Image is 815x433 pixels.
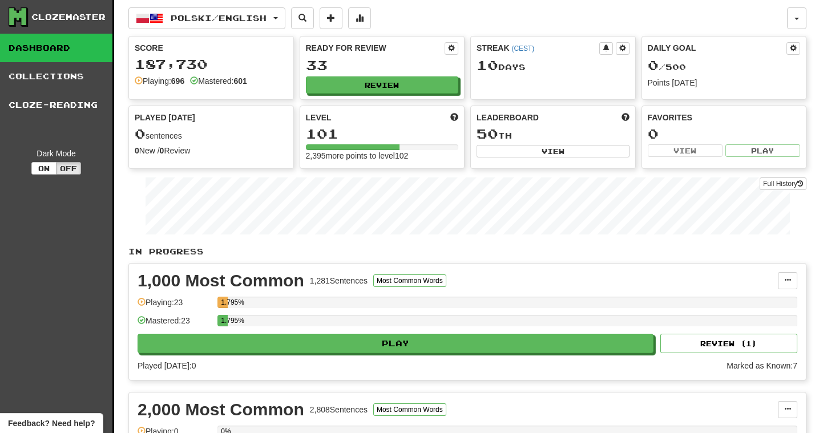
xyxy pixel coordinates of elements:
[320,7,342,29] button: Add sentence to collection
[135,112,195,123] span: Played [DATE]
[8,418,95,429] span: Open feedback widget
[135,42,288,54] div: Score
[135,126,146,141] span: 0
[310,404,368,415] div: 2,808 Sentences
[477,127,630,141] div: th
[128,7,285,29] button: Polski/English
[56,162,81,175] button: Off
[310,275,368,286] div: 1,281 Sentences
[648,112,801,123] div: Favorites
[648,127,801,141] div: 0
[138,401,304,418] div: 2,000 Most Common
[171,13,267,23] span: Polski / English
[727,360,797,371] div: Marked as Known: 7
[291,7,314,29] button: Search sentences
[135,127,288,141] div: sentences
[450,112,458,123] span: Score more points to level up
[9,148,104,159] div: Dark Mode
[233,76,247,86] strong: 601
[622,112,630,123] span: This week in points, UTC
[648,42,787,55] div: Daily Goal
[373,403,446,416] button: Most Common Words
[760,177,806,190] a: Full History
[138,272,304,289] div: 1,000 Most Common
[306,58,459,72] div: 33
[348,7,371,29] button: More stats
[135,146,139,155] strong: 0
[648,62,686,72] span: / 500
[725,144,800,157] button: Play
[221,297,228,308] div: 1.795%
[138,297,212,315] div: Playing: 23
[138,361,196,370] span: Played [DATE]: 0
[660,334,797,353] button: Review (1)
[221,315,228,326] div: 1.795%
[306,76,459,94] button: Review
[138,334,653,353] button: Play
[128,246,806,257] p: In Progress
[306,112,332,123] span: Level
[31,11,106,23] div: Clozemaster
[135,57,288,71] div: 187,730
[190,75,247,87] div: Mastered:
[511,44,534,52] a: (CEST)
[160,146,164,155] strong: 0
[31,162,57,175] button: On
[477,57,498,73] span: 10
[306,150,459,161] div: 2,395 more points to level 102
[648,144,723,157] button: View
[477,58,630,73] div: Day s
[171,76,184,86] strong: 696
[477,126,498,141] span: 50
[306,42,445,54] div: Ready for Review
[648,57,659,73] span: 0
[306,127,459,141] div: 101
[138,315,212,334] div: Mastered: 23
[373,274,446,287] button: Most Common Words
[477,42,599,54] div: Streak
[477,145,630,157] button: View
[135,145,288,156] div: New / Review
[135,75,184,87] div: Playing:
[477,112,539,123] span: Leaderboard
[648,77,801,88] div: Points [DATE]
